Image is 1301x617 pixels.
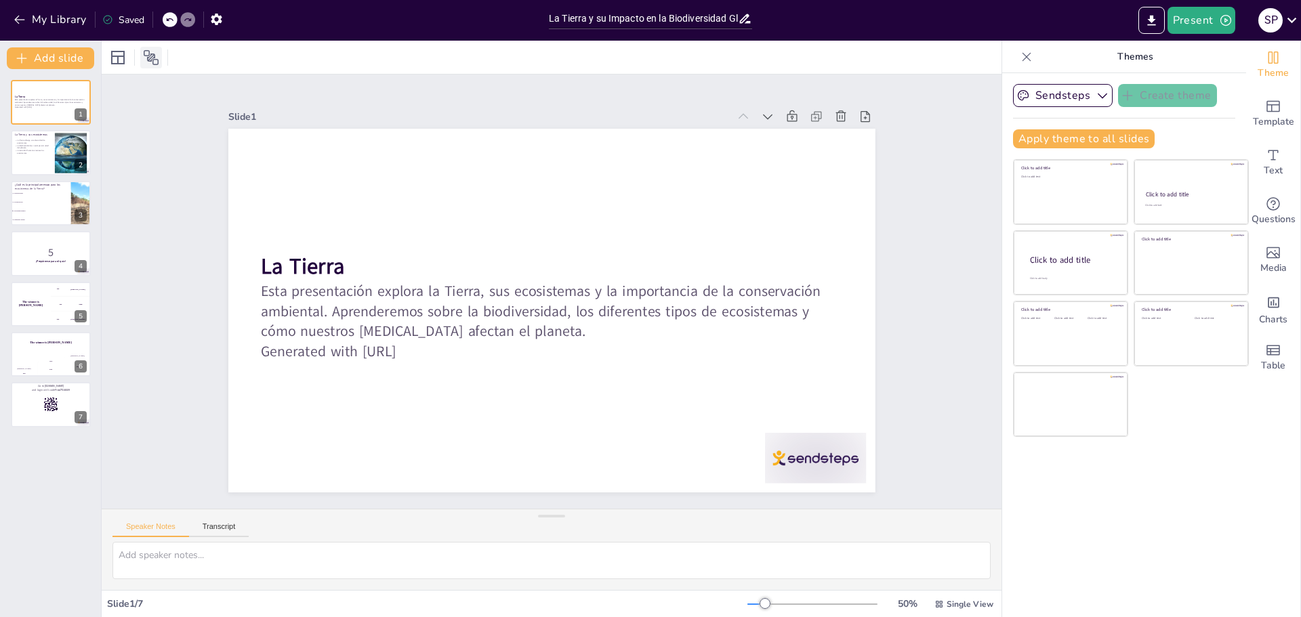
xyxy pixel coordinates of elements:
[15,133,51,137] p: La Tierra y sus ecosistemas
[11,332,91,377] div: 6
[549,9,738,28] input: Insert title
[891,597,924,610] div: 50 %
[75,411,87,423] div: 7
[1142,236,1239,242] div: Click to add title
[1138,7,1165,34] button: Export to PowerPoint
[1258,66,1289,81] span: Theme
[11,341,91,345] h4: The winner is [PERSON_NAME]
[11,231,91,276] div: 4
[274,137,809,481] p: Esta presentación explora la Tierra, sus ecosistemas y la importancia de la conservación ambienta...
[143,49,159,66] span: Position
[1168,7,1235,34] button: Present
[1261,358,1285,373] span: Table
[1246,138,1300,187] div: Add text boxes
[11,300,51,307] h4: The winner is [PERSON_NAME]
[15,106,87,109] p: Generated with [URL]
[947,599,993,610] span: Single View
[1088,317,1118,320] div: Click to add text
[15,183,67,190] p: ¿Cuál es la principal amenaza para los ecosistemas de la Tierra?
[75,159,87,171] div: 2
[15,149,51,154] p: La actividad humana amenaza los ecosistemas.
[1021,307,1118,312] div: Click to add title
[1253,114,1294,129] span: Template
[75,260,87,272] div: 4
[15,245,87,260] p: 5
[107,597,747,610] div: Slide 1 / 7
[1258,8,1283,33] div: S P
[38,360,64,362] div: Jaap
[1142,307,1239,312] div: Click to add title
[1021,317,1052,320] div: Click to add text
[1030,276,1115,280] div: Click to add body
[1037,41,1233,73] p: Themes
[1246,89,1300,138] div: Add ready made slides
[1259,312,1287,327] span: Charts
[11,80,91,125] div: 1
[107,47,129,68] div: Layout
[1146,190,1236,198] div: Click to add title
[1030,254,1117,265] div: Click to add title
[51,297,91,312] div: 200
[51,282,91,297] div: 100
[70,318,85,320] div: [PERSON_NAME]
[11,282,91,326] div: 5
[1246,284,1300,333] div: Add charts and graphs
[10,9,92,30] button: My Library
[1260,261,1287,276] span: Media
[38,362,64,377] div: 200
[112,522,189,537] button: Speaker Notes
[11,382,91,427] div: 7
[11,181,91,226] div: 3
[79,303,82,305] div: Jaap
[1246,236,1300,284] div: Add images, graphics, shapes or video
[11,130,91,175] div: 2
[75,310,87,322] div: 5
[1013,129,1155,148] button: Apply theme to all slides
[1195,317,1237,320] div: Click to add text
[15,99,87,106] p: Esta presentación explora la Tierra, sus ecosistemas y la importancia de la conservación ambienta...
[13,210,70,211] span: La actividad humana
[51,312,91,326] div: 300
[13,192,70,194] span: La biodiversidad
[7,47,94,69] button: Add slide
[13,219,70,220] span: El equilibrio natural
[1013,84,1113,107] button: Sendsteps
[1264,163,1283,178] span: Text
[13,201,70,203] span: La conservación
[11,367,37,369] div: [PERSON_NAME]
[1246,187,1300,236] div: Get real-time input from your audience
[15,144,51,148] p: La biodiversidad es crucial para la salud del planeta.
[1246,41,1300,89] div: Change the overall theme
[45,385,64,388] strong: [DOMAIN_NAME]
[75,209,87,221] div: 3
[75,108,87,121] div: 1
[15,388,87,392] p: and login with code
[64,355,91,357] div: [PERSON_NAME]
[1021,165,1118,171] div: Click to add title
[1142,317,1184,320] div: Click to add text
[1118,84,1217,107] button: Create theme
[64,357,91,377] div: 300
[15,385,87,389] p: Go to
[1246,333,1300,382] div: Add a table
[189,522,249,537] button: Transcript
[1021,175,1118,179] div: Click to add text
[15,95,25,98] strong: La Tierra
[75,360,87,373] div: 6
[102,14,144,26] div: Saved
[11,369,37,377] div: 100
[1258,7,1283,34] button: S P
[305,112,392,179] strong: La Tierra
[15,139,51,144] p: La Tierra alberga una diversidad de ecosistemas.
[36,259,65,263] strong: ¡Prepárense para el quiz!
[1054,317,1085,320] div: Click to add text
[1252,212,1296,227] span: Questions
[1145,204,1235,207] div: Click to add text
[264,190,779,498] p: Generated with [URL]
